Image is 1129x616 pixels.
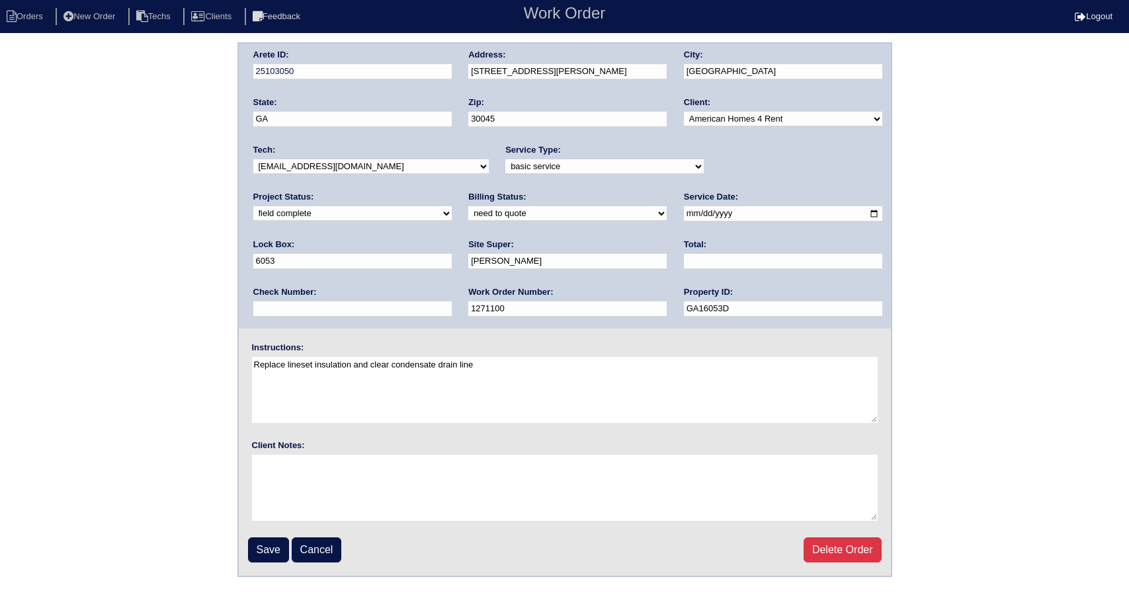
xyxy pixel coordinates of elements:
[253,286,317,298] label: Check Number:
[128,11,181,21] a: Techs
[183,8,242,26] li: Clients
[253,49,289,61] label: Arete ID:
[468,191,526,203] label: Billing Status:
[252,440,305,451] label: Client Notes:
[1075,11,1112,21] a: Logout
[684,239,706,250] label: Total:
[684,96,710,108] label: Client:
[468,49,505,61] label: Address:
[128,8,181,26] li: Techs
[684,49,703,61] label: City:
[248,537,289,562] input: Save
[468,96,484,108] label: Zip:
[183,11,242,21] a: Clients
[56,11,126,21] a: New Order
[804,537,882,562] a: Delete Order
[468,286,553,298] label: Work Order Number:
[253,96,277,108] label: State:
[684,191,738,203] label: Service Date:
[253,239,295,250] label: Lock Box:
[684,286,733,298] label: Property ID:
[252,342,304,354] label: Instructions:
[292,537,342,562] a: Cancel
[468,239,514,250] label: Site Super:
[253,144,276,156] label: Tech:
[56,8,126,26] li: New Order
[505,144,561,156] label: Service Type:
[468,64,667,79] input: Enter a location
[245,8,311,26] li: Feedback
[252,357,878,423] textarea: Replace lineset insulation and clear condensate drain line
[253,191,314,203] label: Project Status:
